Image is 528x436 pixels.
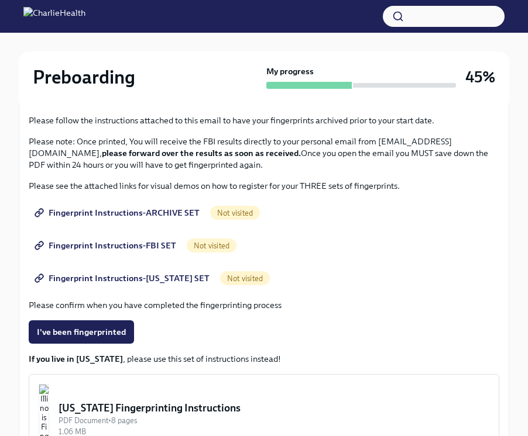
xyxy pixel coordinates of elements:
[23,7,85,26] img: CharlieHealth
[210,209,260,217] span: Not visited
[465,67,495,88] h3: 45%
[29,354,123,364] strong: If you live in [US_STATE]
[29,353,499,365] p: , please use this set of instructions instead!
[29,267,218,290] a: Fingerprint Instructions-[US_STATE] SET
[37,207,200,219] span: Fingerprint Instructions-ARCHIVE SET
[29,320,134,344] button: I've been fingerprinted
[29,180,499,192] p: Please see the attached links for visual demos on how to register for your THREE sets of fingerpr...
[220,274,270,283] span: Not visited
[29,115,499,126] p: Please follow the instructions attached to this email to have your fingerprints archived prior to...
[29,136,499,171] p: Please note: Once printed, You will receive the FBI results directly to your personal email from ...
[59,401,489,415] div: [US_STATE] Fingerprinting Instructions
[29,201,208,224] a: Fingerprint Instructions-ARCHIVE SET
[187,241,236,250] span: Not visited
[29,299,499,311] p: Please confirm when you have completed the fingerprinting process
[37,240,176,251] span: Fingerprint Instructions-FBI SET
[59,415,489,426] div: PDF Document • 8 pages
[37,272,210,284] span: Fingerprint Instructions-[US_STATE] SET
[33,65,135,89] h2: Preboarding
[29,234,184,257] a: Fingerprint Instructions-FBI SET
[266,65,314,77] strong: My progress
[102,148,301,158] strong: please forward over the results as soon as received.
[37,326,126,338] span: I've been fingerprinted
